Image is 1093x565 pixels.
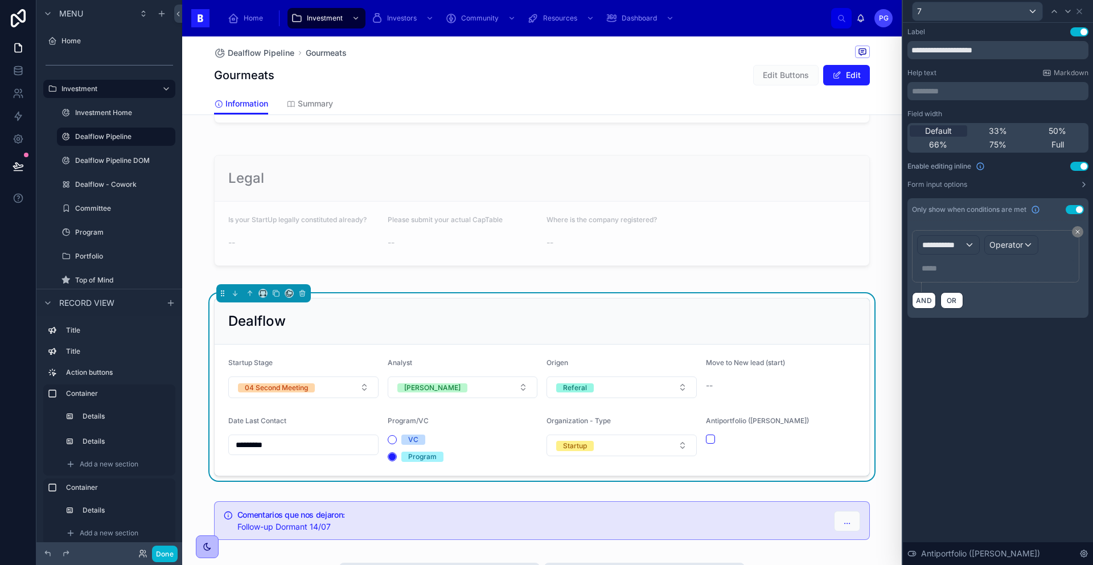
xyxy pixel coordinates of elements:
span: Move to New lead (start) [706,358,785,367]
button: Form input options [907,180,1088,189]
span: 50% [1049,125,1066,137]
a: Investment Home [57,104,175,122]
span: Investors [387,14,417,23]
label: Container [66,389,171,398]
div: scrollable content [36,316,182,542]
span: PG [879,14,889,23]
label: Container [66,483,171,492]
a: Gourmeats [306,47,347,59]
span: Origen [546,358,568,367]
span: Default [925,125,952,137]
span: Antiportfolio ([PERSON_NAME]) [706,416,809,425]
a: Information [214,93,268,115]
button: Edit [823,65,870,85]
label: Program [75,228,173,237]
label: Committee [75,204,173,213]
div: scrollable content [907,82,1088,100]
label: Home [61,36,173,46]
button: Select Button [228,376,379,398]
button: AND [912,292,936,309]
span: Information [225,98,268,109]
button: Select Button [388,376,538,398]
span: Summary [298,98,333,109]
button: Done [152,546,178,562]
span: Organization - Type [546,416,611,425]
label: Details [83,506,169,515]
label: Form input options [907,180,967,189]
span: 75% [989,139,1006,150]
h1: Gourmeats [214,67,274,83]
span: 33% [989,125,1007,137]
span: Only show when conditions are met [912,205,1026,214]
a: Dealflow Pipeline [57,128,175,146]
label: Action buttons [66,368,171,377]
span: Resources [543,14,577,23]
a: Portfolio [57,247,175,265]
span: -- [706,380,713,391]
span: Program/VC [388,416,429,425]
span: Full [1051,139,1064,150]
span: Investment [307,14,343,23]
span: Record view [59,297,114,309]
span: Home [244,14,263,23]
button: Operator [984,235,1038,255]
a: Dealflow Pipeline DOM [57,152,175,170]
button: OR [940,292,963,309]
label: Dealflow Pipeline [75,132,169,141]
span: Antiportfolio ([PERSON_NAME]) [921,548,1040,559]
a: Home [43,32,175,50]
button: 7 [912,2,1043,21]
label: Details [83,412,169,421]
a: Investors [368,8,439,28]
span: Community [461,14,499,23]
label: Investment Home [75,108,173,117]
a: Top of Mind [57,271,175,289]
span: OR [944,296,959,305]
div: scrollable content [219,6,831,31]
a: Dealflow - Cowork [57,175,175,194]
div: Program [408,452,437,462]
span: Add a new section [80,460,138,469]
div: Label [907,27,925,36]
a: Committee [57,199,175,218]
label: Dealflow Pipeline DOM [75,156,173,165]
button: Unselect PEDRO [397,382,467,393]
div: [PERSON_NAME] [404,383,461,392]
a: Program [57,223,175,241]
label: Help text [907,68,936,77]
span: Date Last Contact [228,416,286,425]
span: Add a new section [80,529,138,538]
label: Details [83,437,169,446]
label: Title [66,326,171,335]
span: Startup Stage [228,358,273,367]
label: Investment [61,84,153,93]
a: Community [442,8,521,28]
a: Investment [287,8,365,28]
span: Enable editing inline [907,162,971,171]
span: Dealflow Pipeline [228,47,294,59]
div: VC [408,435,418,445]
span: 66% [929,139,947,150]
span: 7 [917,6,922,17]
div: Referal [563,383,587,392]
span: Menu [59,8,83,19]
a: Investment [43,80,175,98]
a: Summary [286,93,333,116]
a: Dealflow Pipeline [214,47,294,59]
button: Select Button [546,435,697,456]
a: Dashboard [602,8,680,28]
a: Resources [524,8,600,28]
div: Startup [563,441,587,451]
label: Field width [907,109,942,118]
span: Markdown [1054,68,1088,77]
img: App logo [191,9,209,27]
span: Analyst [388,358,412,367]
span: Operator [989,240,1023,249]
a: Home [224,8,271,28]
span: Dashboard [622,14,657,23]
button: Select Button [546,376,697,398]
label: Dealflow - Cowork [75,180,173,189]
label: Title [66,347,171,356]
h2: Dealflow [228,312,286,330]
